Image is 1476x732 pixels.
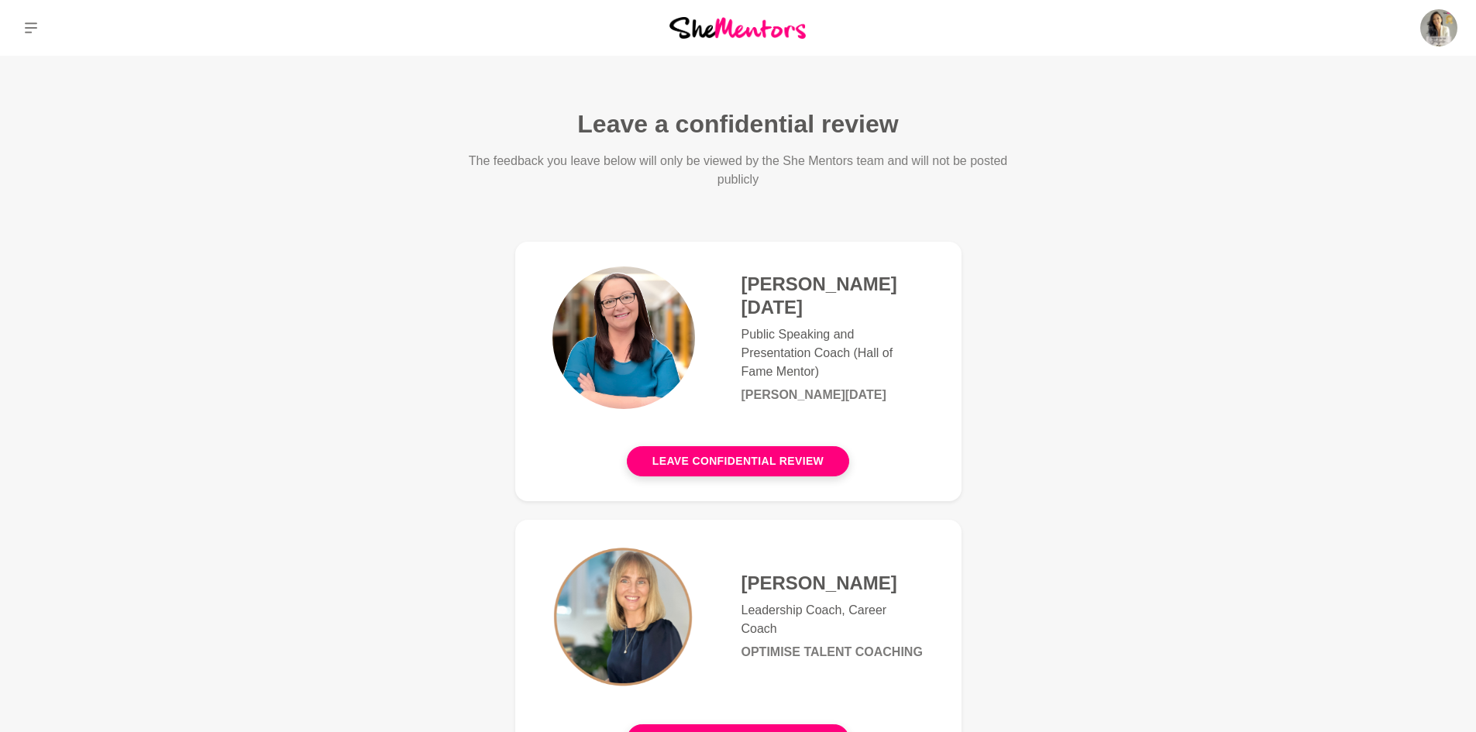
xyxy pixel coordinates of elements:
[741,273,924,319] h4: [PERSON_NAME][DATE]
[741,572,924,595] h4: [PERSON_NAME]
[1420,9,1457,46] img: Jen Gautier
[741,325,924,381] p: Public Speaking and Presentation Coach (Hall of Fame Mentor)
[669,17,806,38] img: She Mentors Logo
[577,108,898,139] h1: Leave a confidential review
[466,152,1011,189] p: The feedback you leave below will only be viewed by the She Mentors team and will not be posted p...
[515,242,962,501] a: [PERSON_NAME][DATE]Public Speaking and Presentation Coach (Hall of Fame Mentor)[PERSON_NAME][DATE...
[741,387,924,403] h6: [PERSON_NAME][DATE]
[627,446,849,476] button: Leave confidential review
[741,644,924,660] h6: Optimise Talent Coaching
[741,601,924,638] p: Leadership Coach, Career Coach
